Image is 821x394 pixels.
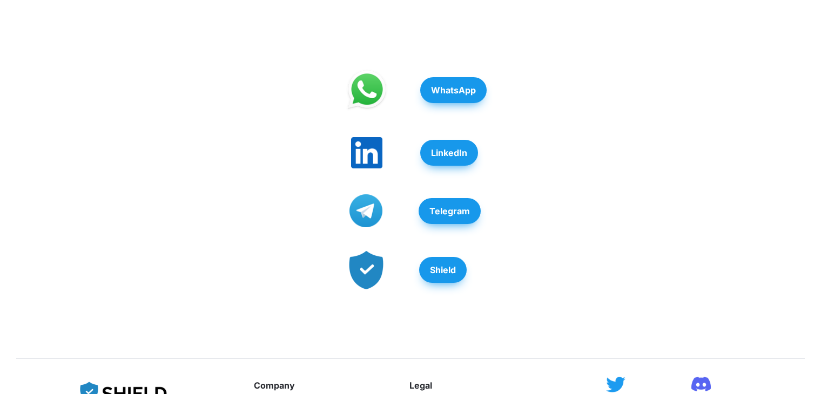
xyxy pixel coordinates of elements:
[431,85,476,96] strong: WhatsApp
[419,257,467,283] button: Shield
[429,206,470,216] strong: Telegram
[420,77,487,103] button: WhatsApp
[409,380,432,391] strong: Legal
[419,198,481,224] button: Telegram
[420,72,487,108] a: WhatsApp
[430,264,456,275] strong: Shield
[254,380,295,391] strong: Company
[420,140,478,166] button: LinkedIn
[419,193,481,229] a: Telegram
[419,252,467,288] a: Shield
[431,147,467,158] strong: LinkedIn
[420,134,478,171] a: LinkedIn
